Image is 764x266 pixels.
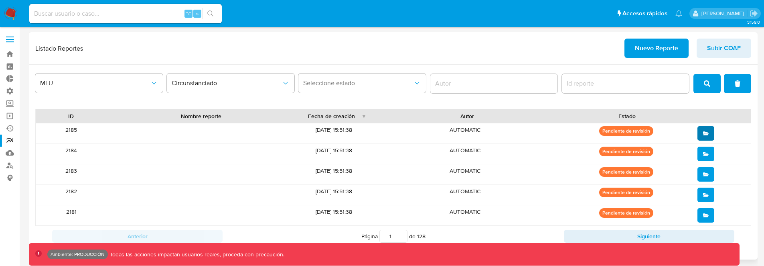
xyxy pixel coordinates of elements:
p: Todas las acciones impactan usuarios reales, proceda con precaución. [108,251,284,258]
button: search-icon [202,8,219,19]
a: Notificaciones [675,10,682,17]
span: s [196,10,199,17]
p: ramiro.carbonell@mercadolibre.com.co [701,10,747,17]
input: Buscar usuario o caso... [29,8,222,19]
p: Ambiente: PRODUCCIÓN [51,253,105,256]
span: ⌥ [185,10,191,17]
a: Salir [750,9,758,18]
span: Accesos rápidos [622,9,667,18]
